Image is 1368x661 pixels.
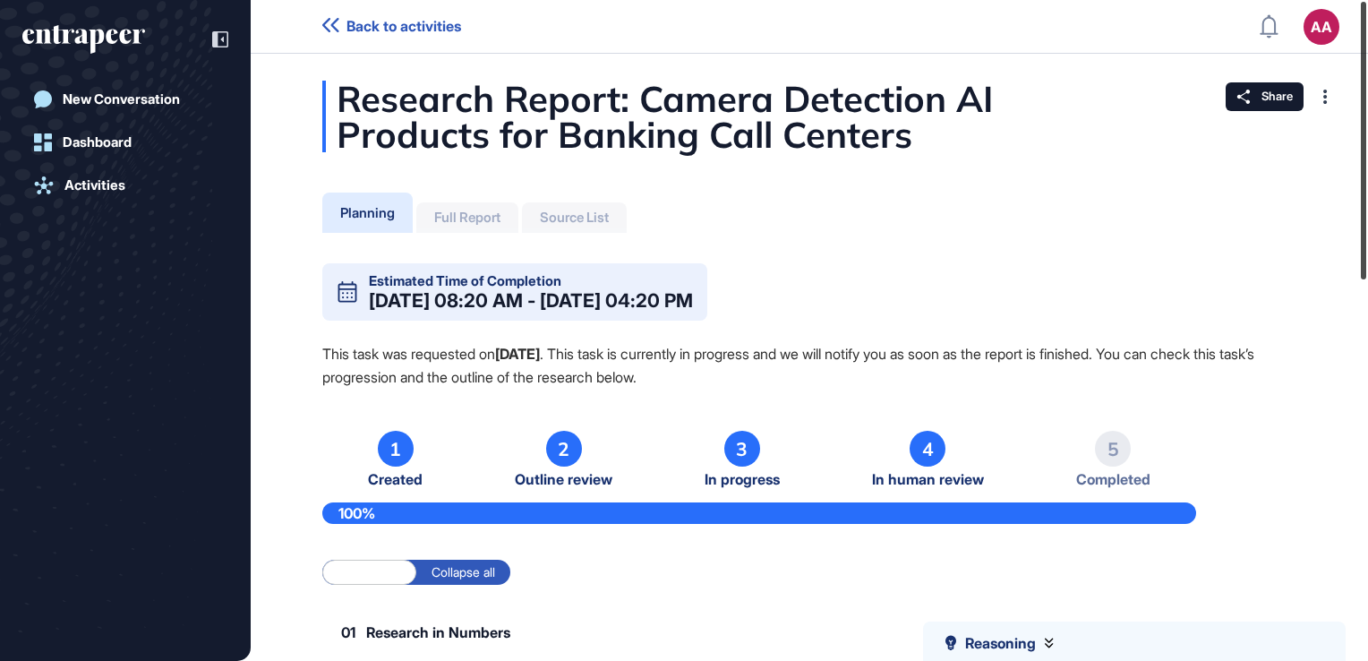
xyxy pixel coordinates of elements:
span: In progress [705,471,780,488]
span: 01 [341,625,355,640]
div: 100% [322,502,1196,524]
a: Dashboard [22,124,228,160]
div: Research Report: Camera Detection AI Products for Banking Call Centers [322,81,1296,152]
div: New Conversation [63,91,180,107]
div: 3 [724,431,760,467]
button: AA [1304,9,1339,45]
div: Activities [64,177,125,193]
label: Expand all [322,560,416,585]
div: 2 [546,431,582,467]
div: 5 [1095,431,1131,467]
span: Research in Numbers [366,625,510,640]
span: In human review [872,471,984,488]
div: Full Report [434,210,500,226]
div: [DATE] 08:20 AM - [DATE] 04:20 PM [369,291,693,310]
a: Back to activities [322,18,461,35]
label: Collapse all [416,560,510,585]
span: Back to activities [346,18,461,35]
strong: [DATE] [495,345,540,363]
span: Reasoning [965,635,1036,652]
span: Completed [1076,471,1150,488]
span: Outline review [515,471,612,488]
span: Share [1261,90,1293,104]
span: Created [368,471,423,488]
div: Planning [340,204,395,221]
p: This task was requested on . This task is currently in progress and we will notify you as soon as... [322,342,1296,389]
div: Source List [540,210,609,226]
div: Dashboard [63,134,132,150]
div: 4 [910,431,945,467]
div: 1 [378,431,414,467]
div: Estimated Time of Completion [369,274,561,288]
div: entrapeer-logo [22,25,145,54]
a: Activities [22,167,228,203]
a: New Conversation [22,82,228,117]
